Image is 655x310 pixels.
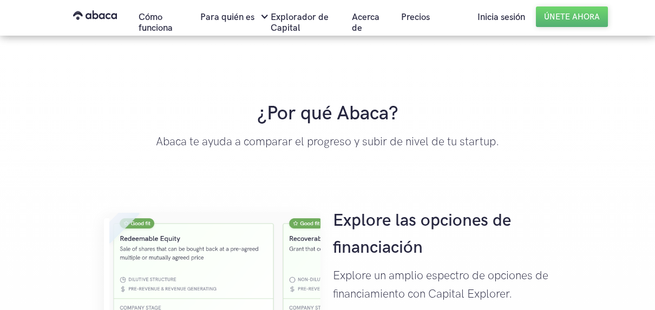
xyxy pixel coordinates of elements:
strong: ¿Por qué Abaca? [257,102,398,125]
strong: Explore las opciones de financiación [333,210,511,258]
a: Únete ahora [536,6,608,27]
font: Abaca te ayuda a comparar el progreso y subir de nivel de tu startup. ‍ [156,135,499,149]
